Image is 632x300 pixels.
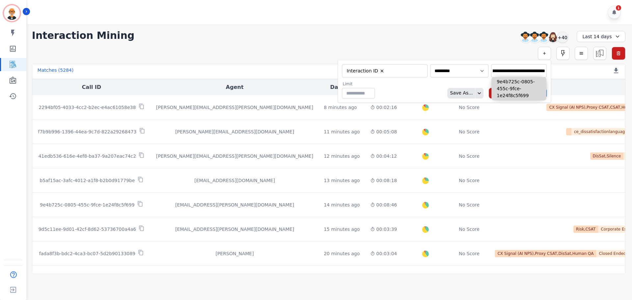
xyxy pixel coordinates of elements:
[32,30,135,41] h1: Interaction Mining
[156,104,313,111] div: [PERSON_NAME][EMAIL_ADDRESS][PERSON_NAME][DOMAIN_NAME]
[324,177,360,184] div: 13 minutes ago
[489,88,514,98] button: Delete
[324,128,360,135] div: 11 minutes ago
[370,153,397,159] div: 00:04:12
[495,250,596,257] span: CX Signal (AI NPS),Proxy CSAT,DisSat,Human QA
[370,128,397,135] div: 00:05:08
[557,32,568,43] div: +40
[156,226,313,232] div: [EMAIL_ADDRESS][PERSON_NAME][DOMAIN_NAME]
[39,104,136,111] p: 2294bf05-4033-4cc2-b2ec-e4ac61058e38
[156,202,313,208] div: [EMAIL_ADDRESS][PERSON_NAME][DOMAIN_NAME]
[370,226,397,232] div: 00:03:39
[370,250,397,257] div: 00:03:04
[573,226,598,233] span: Risk,CSAT
[39,177,135,184] p: b5af15ac-3afc-4012-a1f8-b2b0d91779be
[156,128,313,135] div: [PERSON_NAME][EMAIL_ADDRESS][DOMAIN_NAME]
[459,226,480,232] div: No Score
[459,202,480,208] div: No Score
[344,67,423,75] ul: selected options
[324,153,360,159] div: 12 minutes ago
[370,202,397,208] div: 00:08:46
[459,128,480,135] div: No Score
[324,202,360,208] div: 14 minutes ago
[40,202,135,208] p: 9e4b725c-0805-455c-9fce-1e24f8c5f699
[38,128,137,135] p: f7b9b996-1396-44ea-9c7d-822a29268473
[330,83,354,91] button: Date
[590,152,624,160] span: DisSat,Silence
[571,128,630,135] span: ce_dissatisfactionlanguage
[324,250,360,257] div: 20 minutes ago
[459,250,480,257] div: No Score
[39,153,136,159] p: 41edb536-616e-4ef8-ba37-9a207eac74c2
[459,177,480,184] div: No Score
[345,68,387,74] li: Interaction ID
[370,104,397,111] div: 00:02:16
[324,104,357,111] div: 8 minutes ago
[4,5,20,21] img: Bordered avatar
[39,250,136,257] p: fada8f3b-bdc2-4ca3-bc07-5d2b90133089
[491,77,546,100] li: 9e4b725c-0805-455c-9fce-1e24f8c5f699
[343,81,375,87] label: Limit
[493,68,545,74] ul: selected options
[370,177,397,184] div: 00:08:18
[156,250,313,257] div: [PERSON_NAME]
[38,67,74,76] div: Matches ( 5284 )
[156,153,313,159] div: [PERSON_NAME][EMAIL_ADDRESS][PERSON_NAME][DOMAIN_NAME]
[380,68,384,73] button: Remove Interaction ID
[156,177,313,184] div: [EMAIL_ADDRESS][DOMAIN_NAME]
[39,226,136,232] p: 9d5c11ee-9d01-42cf-8d62-53736700a4a6
[459,153,480,159] div: No Score
[82,83,101,91] button: Call ID
[226,83,244,91] button: Agent
[447,88,473,98] div: Save As...
[324,226,360,232] div: 15 minutes ago
[616,5,621,11] div: 1
[459,104,480,111] div: No Score
[577,31,625,42] div: Last 14 days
